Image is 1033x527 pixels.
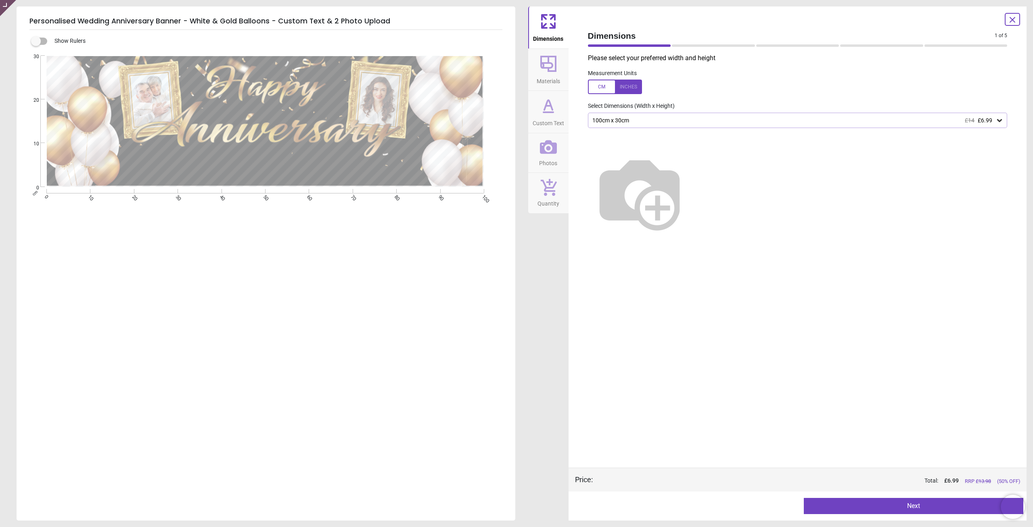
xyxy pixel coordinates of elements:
[539,155,557,168] span: Photos
[575,475,593,485] div: Price :
[588,141,691,244] img: Helper for size comparison
[1001,495,1025,519] iframe: Brevo live chat
[978,117,992,124] span: £6.99
[528,133,569,173] button: Photos
[588,69,637,78] label: Measurement Units
[804,498,1023,514] button: Next
[24,53,39,60] span: 30
[36,36,515,46] div: Show Rulers
[605,477,1020,485] div: Total:
[533,115,564,128] span: Custom Text
[588,54,1014,63] p: Please select your preferred width and height
[947,477,959,484] span: 6.99
[592,117,996,124] div: 100cm x 30cm
[581,102,675,110] label: Select Dimensions (Width x Height)
[528,173,569,213] button: Quantity
[995,32,1007,39] span: 1 of 5
[944,477,959,485] span: £
[533,31,563,43] span: Dimensions
[528,49,569,91] button: Materials
[537,73,560,86] span: Materials
[976,478,991,484] span: £ 13.98
[528,6,569,48] button: Dimensions
[965,478,991,485] span: RRP
[997,478,1020,485] span: (50% OFF)
[965,117,974,124] span: £14
[588,30,995,42] span: Dimensions
[528,91,569,133] button: Custom Text
[29,13,502,30] h5: Personalised Wedding Anniversary Banner - White & Gold Balloons - Custom Text & 2 Photo Upload
[537,196,559,208] span: Quantity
